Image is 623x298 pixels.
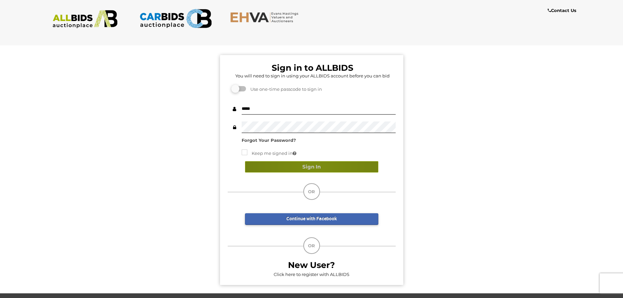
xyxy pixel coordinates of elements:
div: OR [303,237,320,254]
img: ALLBIDS.com.au [49,10,121,28]
img: EHVA.com.au [230,12,302,23]
span: Use one-time passcode to sign in [247,86,322,92]
button: Sign In [245,161,378,173]
a: Continue with Facebook [245,213,378,225]
label: Keep me signed in [242,150,296,157]
h5: You will need to sign in using your ALLBIDS account before you can bid [229,73,396,78]
a: Contact Us [548,7,578,14]
b: Contact Us [548,8,576,13]
b: Sign in to ALLBIDS [272,63,353,73]
img: CARBIDS.com.au [139,7,212,30]
a: Click here to register with ALLBIDS [274,272,349,277]
b: New User? [288,260,335,270]
a: Forgot Your Password? [242,137,296,143]
div: OR [303,183,320,200]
